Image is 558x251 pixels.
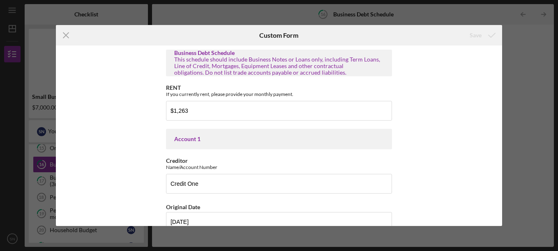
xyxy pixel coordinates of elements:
[166,164,392,170] div: Name/Account Number
[166,84,181,91] label: RENT
[470,27,482,43] div: Save
[174,136,384,142] div: Account 1
[166,157,188,164] label: Creditor
[174,50,384,56] div: Business Debt Schedule
[174,56,384,76] div: This schedule should include Business Notes or Loans only, including Term Loans, Line of Credit, ...
[461,27,502,43] button: Save
[166,91,392,97] div: If you currently rent, please provide your monthly payment.
[166,203,200,210] label: Original Date
[259,32,298,39] h6: Custom Form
